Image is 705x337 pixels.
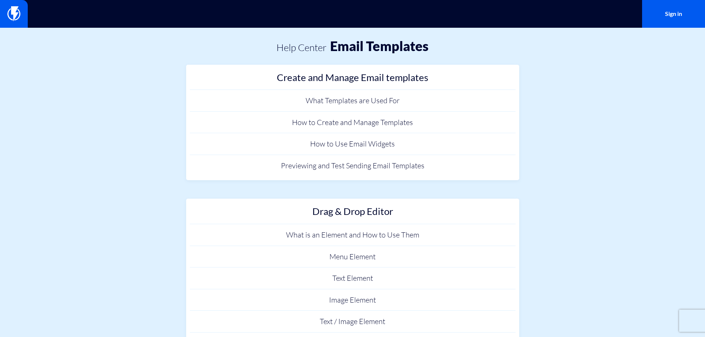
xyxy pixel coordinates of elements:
a: Create and Manage Email templates [190,68,516,90]
input: Search... [186,6,519,23]
a: What Templates are Used For [190,90,516,112]
a: What is an Element and How to Use Them [190,224,516,246]
a: Text / Image Element [190,311,516,333]
h1: Email Templates [330,39,429,54]
a: Drag & Drop Editor [190,202,516,224]
a: Menu Element [190,246,516,268]
a: How to Create and Manage Templates [190,112,516,134]
a: Image Element [190,289,516,311]
a: Text Element [190,267,516,289]
h2: Create and Manage Email templates [194,72,512,87]
h2: Drag & Drop Editor [194,206,512,220]
a: How to Use Email Widgets [190,133,516,155]
a: Help center [276,41,326,53]
a: Previewing and Test Sending Email Templates [190,155,516,177]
